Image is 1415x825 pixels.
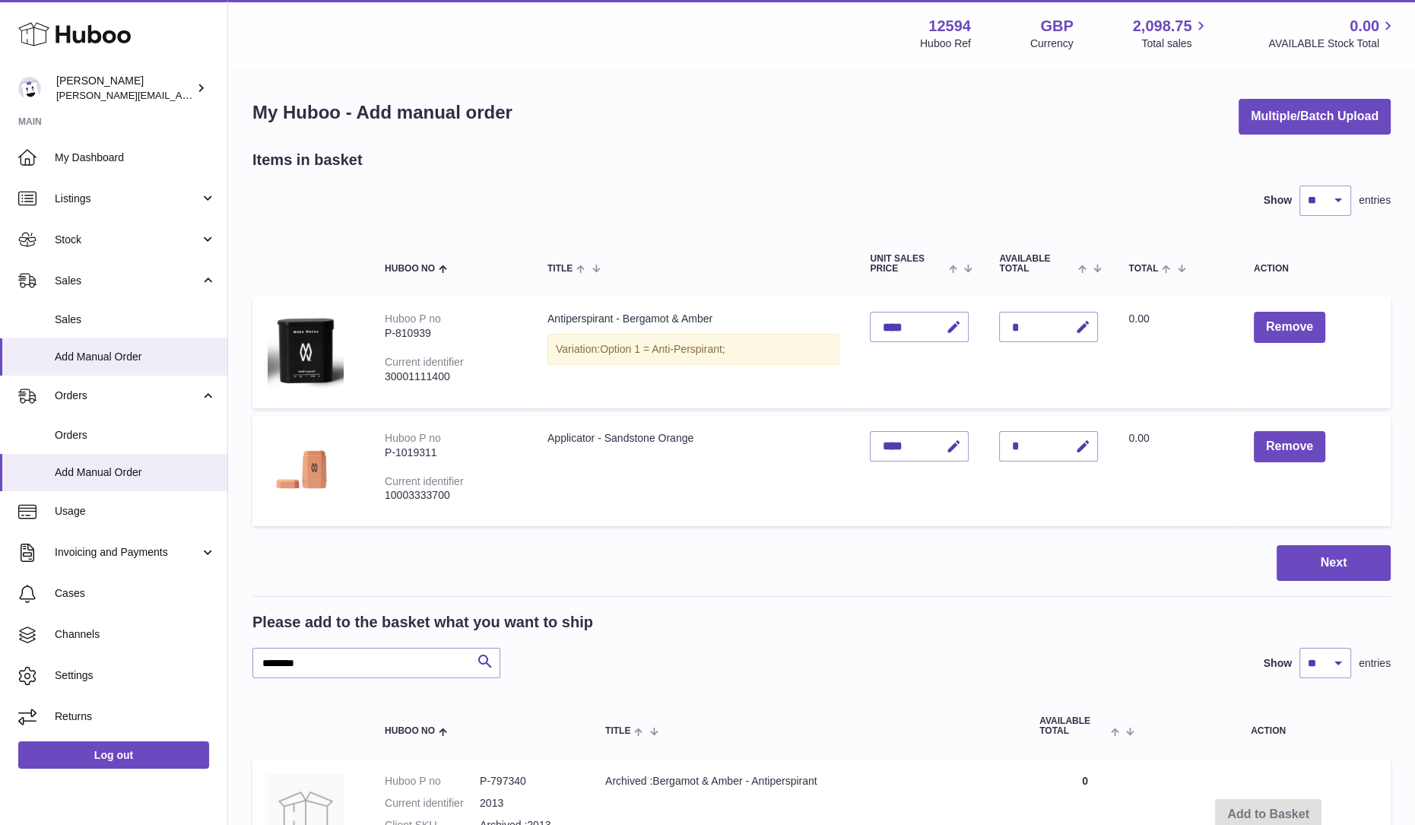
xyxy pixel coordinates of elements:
[56,74,193,103] div: [PERSON_NAME]
[55,274,200,288] span: Sales
[1030,36,1074,51] div: Currency
[1254,431,1325,462] button: Remove
[268,312,344,389] img: Antiperspirant - Bergamot & Amber
[385,370,517,384] div: 30001111400
[385,432,441,444] div: Huboo P no
[18,741,209,769] a: Log out
[252,612,593,633] h2: Please add to the basket what you want to ship
[1268,36,1397,51] span: AVAILABLE Stock Total
[385,326,517,341] div: P-810939
[385,774,480,789] dt: Huboo P no
[385,475,464,487] div: Current identifier
[55,350,216,364] span: Add Manual Order
[480,796,575,811] dd: 2013
[1359,193,1391,208] span: entries
[55,151,216,165] span: My Dashboard
[1264,656,1292,671] label: Show
[55,389,200,403] span: Orders
[870,254,945,274] span: Unit Sales Price
[1239,99,1391,135] button: Multiple/Batch Upload
[1254,312,1325,343] button: Remove
[252,150,363,170] h2: Items in basket
[1128,432,1149,444] span: 0.00
[385,796,480,811] dt: Current identifier
[1133,16,1192,36] span: 2,098.75
[385,264,435,274] span: Huboo no
[1350,16,1379,36] span: 0.00
[1277,545,1391,581] button: Next
[1268,16,1397,51] a: 0.00 AVAILABLE Stock Total
[1146,701,1391,751] th: Action
[928,16,971,36] strong: 12594
[532,416,855,526] td: Applicator - Sandstone Orange
[920,36,971,51] div: Huboo Ref
[252,100,512,125] h1: My Huboo - Add manual order
[547,264,573,274] span: Title
[1040,16,1073,36] strong: GBP
[18,77,41,100] img: owen@wearemakewaves.com
[385,446,517,460] div: P-1019311
[56,89,305,101] span: [PERSON_NAME][EMAIL_ADDRESS][DOMAIN_NAME]
[55,428,216,443] span: Orders
[1254,264,1375,274] div: Action
[605,726,630,736] span: Title
[600,343,725,355] span: Option 1 = Anti-Perspirant;
[1264,193,1292,208] label: Show
[55,545,200,560] span: Invoicing and Payments
[55,627,216,642] span: Channels
[55,313,216,327] span: Sales
[999,254,1074,274] span: AVAILABLE Total
[547,334,840,365] div: Variation:
[385,488,517,503] div: 10003333700
[1128,313,1149,325] span: 0.00
[1128,264,1158,274] span: Total
[385,313,441,325] div: Huboo P no
[55,465,216,480] span: Add Manual Order
[532,297,855,408] td: Antiperspirant - Bergamot & Amber
[1133,16,1210,51] a: 2,098.75 Total sales
[55,668,216,683] span: Settings
[268,431,344,508] img: Applicator - Sandstone Orange
[1039,716,1107,736] span: AVAILABLE Total
[55,586,216,601] span: Cases
[1141,36,1209,51] span: Total sales
[1359,656,1391,671] span: entries
[480,774,575,789] dd: P-797340
[55,192,200,206] span: Listings
[55,709,216,724] span: Returns
[55,504,216,519] span: Usage
[55,233,200,247] span: Stock
[385,726,435,736] span: Huboo no
[385,356,464,368] div: Current identifier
